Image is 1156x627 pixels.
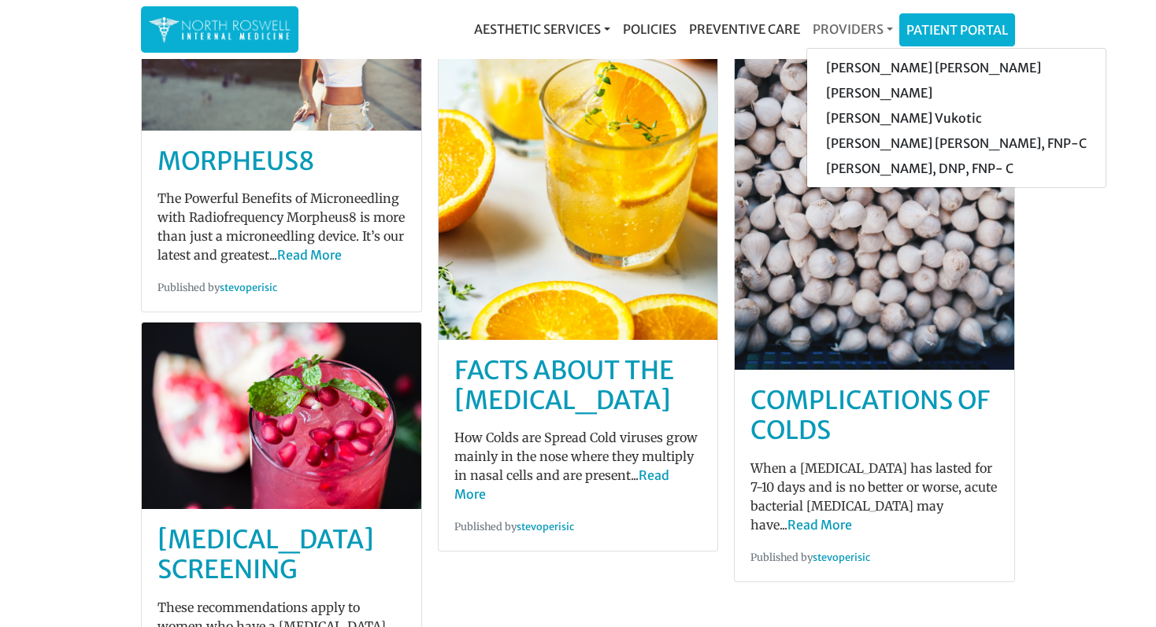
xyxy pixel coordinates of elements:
a: Read More [277,247,342,263]
a: Read More [787,517,852,533]
a: [PERSON_NAME] [807,80,1106,105]
img: post-default-5.jpg [142,323,421,509]
a: [PERSON_NAME], DNP, FNP- C [807,156,1106,181]
a: [PERSON_NAME] [PERSON_NAME], FNP-C [807,131,1106,156]
a: [PERSON_NAME] Vukotic [807,105,1106,131]
a: stevoperisic [220,281,277,293]
p: The Powerful Benefits of Microneedling with Radiofrequency Morpheus8 is more than just a micronee... [157,189,406,264]
p: How Colds are Spread Cold viruses grow mainly in the nose where they multiply in nasal cells and ... [454,428,702,503]
a: Preventive Care [683,13,806,45]
a: Patient Portal [900,14,1014,46]
a: Facts About The [MEDICAL_DATA] [454,355,674,416]
a: [MEDICAL_DATA] screening [157,524,374,585]
a: Complications of Colds [750,385,990,446]
img: North Roswell Internal Medicine [149,14,291,45]
a: Aesthetic Services [468,13,617,45]
a: Providers [806,13,899,45]
small: Published by [750,551,870,563]
small: Published by [157,281,277,293]
a: [PERSON_NAME] [PERSON_NAME] [807,55,1106,80]
a: MORPHEUS8 [157,146,315,177]
small: Published by [454,520,574,533]
p: When a [MEDICAL_DATA] has lasted for 7-10 days and is no better or worse, acute bacterial [MEDICA... [750,459,999,534]
a: stevoperisic [813,551,870,563]
a: stevoperisic [517,520,574,533]
a: Policies [617,13,683,45]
